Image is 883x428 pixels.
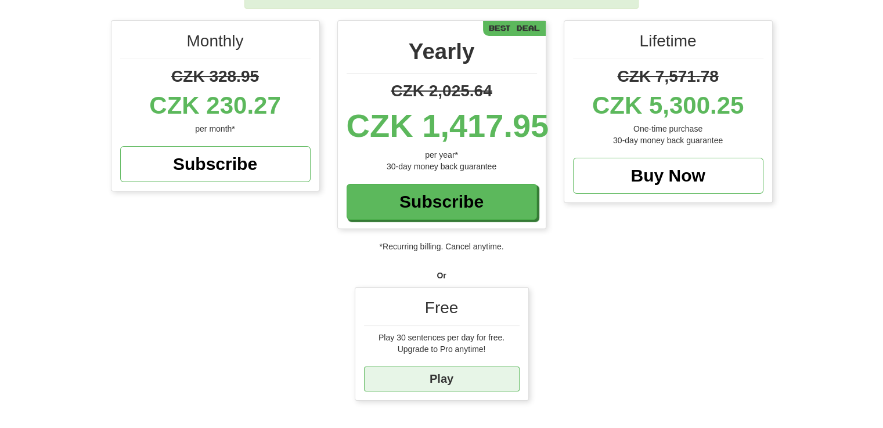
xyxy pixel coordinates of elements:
[347,35,537,74] div: Yearly
[573,123,763,135] div: One-time purchase
[120,30,311,59] div: Monthly
[573,135,763,146] div: 30-day money back guarantee
[573,158,763,194] a: Buy Now
[120,123,311,135] div: per month*
[364,296,520,326] div: Free
[364,332,520,343] div: Play 30 sentences per day for free.
[120,88,311,123] div: CZK 230.27
[573,30,763,59] div: Lifetime
[171,67,259,85] span: CZK 328.95
[391,82,492,100] span: CZK 2,025.64
[347,103,537,149] div: CZK 1,417.95
[437,271,446,280] strong: Or
[347,149,537,161] div: per year*
[483,21,546,35] div: Best Deal
[364,343,520,355] div: Upgrade to Pro anytime!
[573,88,763,123] div: CZK 5,300.25
[120,146,311,182] a: Subscribe
[617,67,718,85] span: CZK 7,571.78
[364,367,520,391] a: Play
[347,184,537,220] a: Subscribe
[347,161,537,172] div: 30-day money back guarantee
